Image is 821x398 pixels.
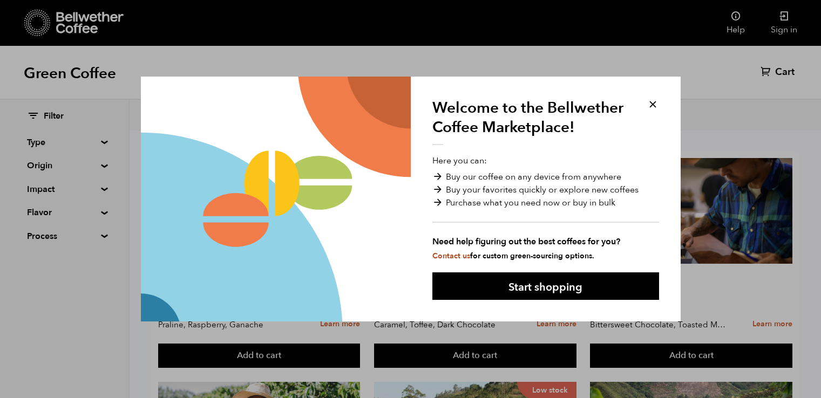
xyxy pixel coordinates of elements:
[432,251,470,261] a: Contact us
[432,183,659,196] li: Buy your favorites quickly or explore new coffees
[432,251,594,261] small: for custom green-sourcing options.
[432,170,659,183] li: Buy our coffee on any device from anywhere
[432,154,659,261] p: Here you can:
[432,196,659,209] li: Purchase what you need now or buy in bulk
[432,235,659,248] strong: Need help figuring out the best coffees for you?
[432,98,632,146] h1: Welcome to the Bellwether Coffee Marketplace!
[432,272,659,300] button: Start shopping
